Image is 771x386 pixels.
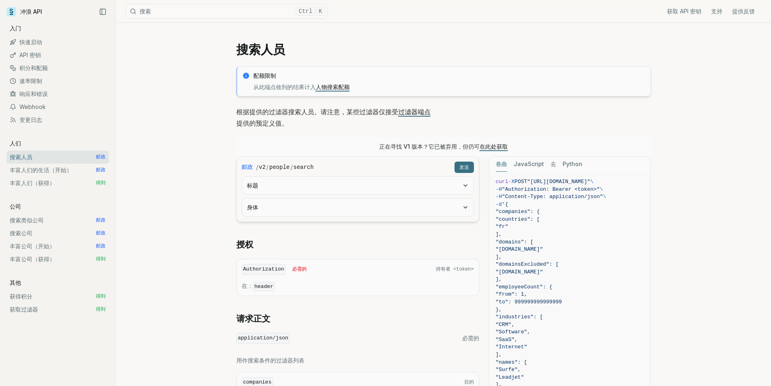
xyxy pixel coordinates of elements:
[732,8,755,15] font: 提供反馈
[590,179,594,185] span: \
[6,62,109,75] a: 积分和配额
[10,230,32,237] font: 搜索公司
[6,75,109,87] a: 速率限制
[459,164,469,170] font: 发送
[6,87,109,100] a: 响应和错误
[296,7,315,16] kbd: Ctrl
[6,49,109,62] a: API 密钥
[96,294,106,299] font: 得到
[667,8,701,15] font: 获取 API 密钥
[10,243,55,250] font: 丰富公司（开始）
[19,38,42,45] font: 快速启动
[496,201,502,207] span: -d
[19,103,46,110] font: Webhook
[236,239,253,250] a: 授权
[496,276,502,282] span: ],
[667,7,701,15] a: 获取 API 密钥
[292,267,307,272] font: 必需的
[436,267,474,272] font: 持有者 <token>
[247,182,258,189] font: 标题
[514,179,527,185] span: POST
[496,307,502,313] span: },
[253,282,275,291] code: header
[253,72,276,79] font: 配额限制
[236,239,253,250] font: 授权
[96,243,106,249] font: 邮政
[96,154,106,160] font: 邮政
[242,164,253,171] font: 邮政
[236,313,270,324] a: 请求正文
[259,163,266,171] code: v2
[502,201,508,207] span: '{
[242,282,253,289] font: 在：
[496,224,508,230] span: "fr"
[19,51,41,58] font: API 密钥
[496,299,562,305] span: "to": 999999999999999
[242,177,474,194] button: 标题
[96,167,106,173] font: 邮政
[711,8,722,15] font: 支持
[19,116,42,123] font: 变更日志
[508,179,515,185] span: -X
[96,307,106,312] font: 得到
[480,143,508,150] font: 在此处获取
[6,113,109,126] a: 变更日志
[10,140,21,147] font: 人们
[6,253,109,266] a: 丰富公司（获得） 得到
[6,290,109,303] a: 获得积分 得到
[563,160,582,167] font: Python
[496,216,540,222] span: "countries": [
[496,254,502,260] span: ],
[96,230,106,236] font: 邮政
[527,179,590,185] span: "[URL][DOMAIN_NAME]"
[496,344,527,350] span: "Internet"
[19,90,48,97] font: 响应和错误
[242,264,286,275] code: Authorization
[10,203,21,210] font: 公司
[496,322,515,328] span: "CRM",
[496,314,543,320] span: "industries": [
[502,194,603,200] span: "Content-Type: application/json"
[496,209,540,215] span: "companies": {
[236,119,282,127] font: 提供的预定义值
[6,177,109,190] a: 丰富人们（获得） 得到
[10,256,55,262] font: 丰富公司（获得）
[6,227,109,240] a: 搜索公司 邮政
[496,329,531,335] span: "Software",
[496,367,521,373] span: "Surfe",
[140,8,151,15] font: 搜索
[256,164,258,171] font: /
[316,83,350,90] font: 人物搜索配额
[6,214,109,227] a: 搜索类似公司 邮政
[316,7,325,16] kbd: K
[398,108,431,116] a: 过滤器端点
[19,77,42,84] font: 速率限制
[496,337,518,343] span: "SaaS",
[236,42,285,57] font: 搜索人员
[603,194,606,200] span: \
[496,186,502,192] span: -H
[496,194,502,200] span: -H
[462,335,479,341] font: 必需的
[496,246,543,252] span: "[DOMAIN_NAME]"
[236,108,398,116] font: 根据提供的过滤器搜索人员。请注意，某些过滤器仅接受
[6,164,109,177] a: 丰富人们的生活（开始） 邮政
[293,163,314,171] code: search
[496,261,559,267] span: "domainsExcluded": [
[247,204,258,211] font: 身体
[464,380,474,385] font: 目的
[6,303,109,316] a: 获取过滤器 得到
[379,143,480,150] font: 正在寻找 V1 版本？它已被弃用，但仍可
[6,100,109,113] a: Webhook
[236,357,304,364] font: 用作搜索条件的过滤器列表
[6,6,42,18] a: 冲浪 API
[6,36,109,49] a: 快速启动
[10,25,21,32] font: 入门
[10,179,55,186] font: 丰富人们（获得）
[496,291,527,297] span: "from": 1,
[496,359,527,365] span: "names": [
[10,217,44,224] font: 搜索类似公司
[550,160,556,167] font: 去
